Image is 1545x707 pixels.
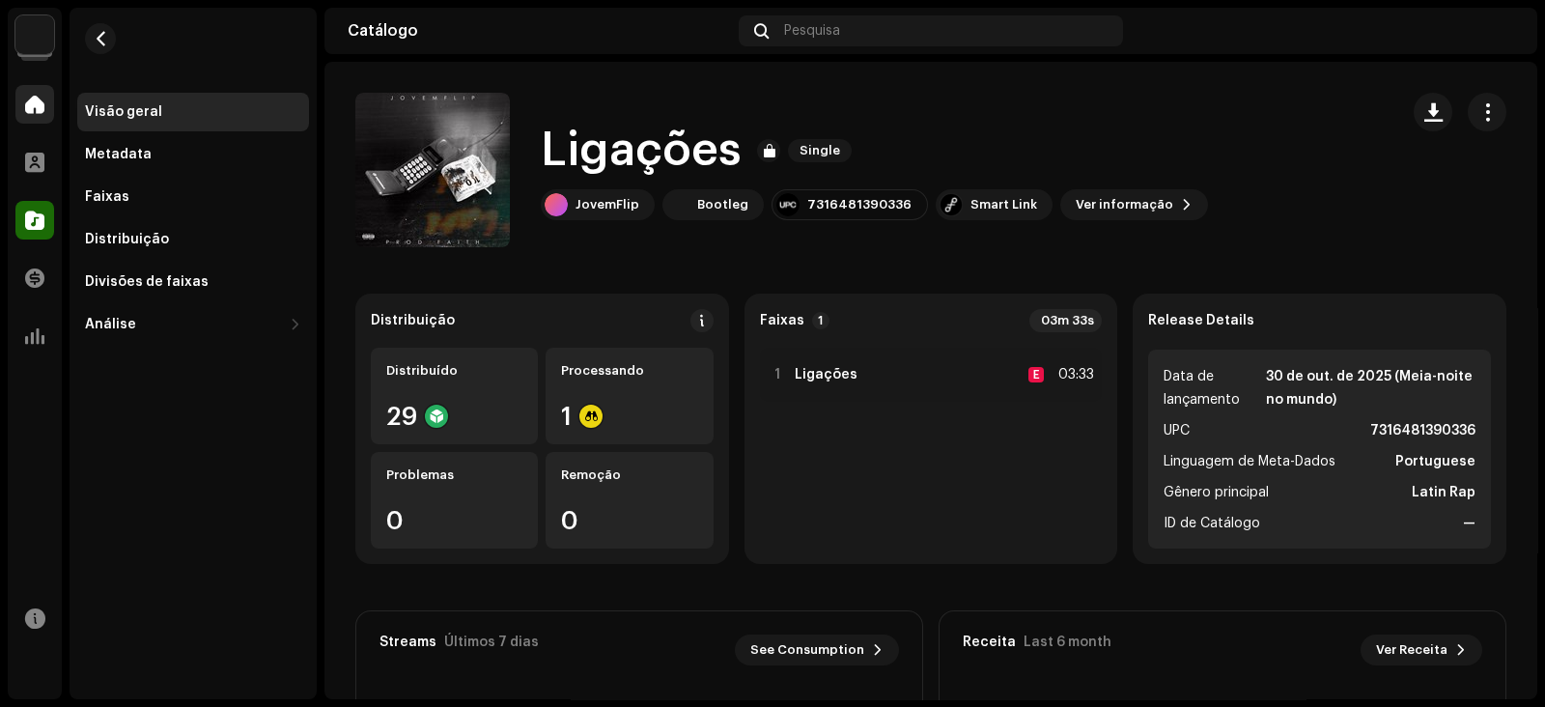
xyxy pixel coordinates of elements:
[1024,635,1111,650] div: Last 6 month
[1266,365,1475,411] strong: 30 de out. de 2025 (Meia-noite no mundo)
[77,93,309,131] re-m-nav-item: Visão geral
[1164,512,1260,535] span: ID de Catálogo
[1029,309,1102,332] div: 03m 33s
[1463,512,1475,535] strong: —
[735,635,899,665] button: See Consumption
[371,313,455,328] div: Distribuição
[386,467,522,483] div: Problemas
[85,147,152,162] div: Metadata
[77,263,309,301] re-m-nav-item: Divisões de faixas
[970,197,1037,212] div: Smart Link
[784,23,840,39] span: Pesquisa
[1052,363,1094,386] div: 03:33
[1076,185,1173,224] span: Ver informação
[1164,450,1335,473] span: Linguagem de Meta-Dados
[541,120,742,182] h1: Ligações
[1164,481,1269,504] span: Gênero principal
[807,197,912,212] div: 7316481390336
[963,635,1016,650] div: Receita
[750,631,864,669] span: See Consumption
[788,139,852,162] span: Single
[1395,450,1475,473] strong: Portuguese
[1060,189,1208,220] button: Ver informação
[561,363,697,379] div: Processando
[666,193,689,216] img: a204f0ec-134c-459e-b76c-8b5d94d2bff5
[15,15,54,54] img: 730b9dfe-18b5-4111-b483-f30b0c182d82
[85,189,129,205] div: Faixas
[77,178,309,216] re-m-nav-item: Faixas
[379,635,436,650] div: Streams
[1376,631,1447,669] span: Ver Receita
[77,220,309,259] re-m-nav-item: Distribuição
[795,367,857,382] strong: Ligações
[1370,419,1475,442] strong: 7316481390336
[697,197,748,212] div: Bootleg
[561,467,697,483] div: Remoção
[1483,15,1514,46] img: d6c61204-3b24-4ab3-aa17-e468c1c07499
[1412,481,1475,504] strong: Latin Rap
[1148,313,1254,328] strong: Release Details
[444,635,539,650] div: Últimos 7 dias
[1361,635,1482,665] button: Ver Receita
[85,104,162,120] div: Visão geral
[812,312,829,329] p-badge: 1
[760,313,804,328] strong: Faixas
[77,305,309,344] re-m-nav-dropdown: Análise
[1028,367,1044,382] div: E
[576,197,639,212] div: JovemFlip
[77,135,309,174] re-m-nav-item: Metadata
[348,23,731,39] div: Catálogo
[85,274,209,290] div: Divisões de faixas
[85,317,136,332] div: Análise
[386,363,522,379] div: Distribuído
[1164,365,1261,411] span: Data de lançamento
[85,232,169,247] div: Distribuição
[1164,419,1190,442] span: UPC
